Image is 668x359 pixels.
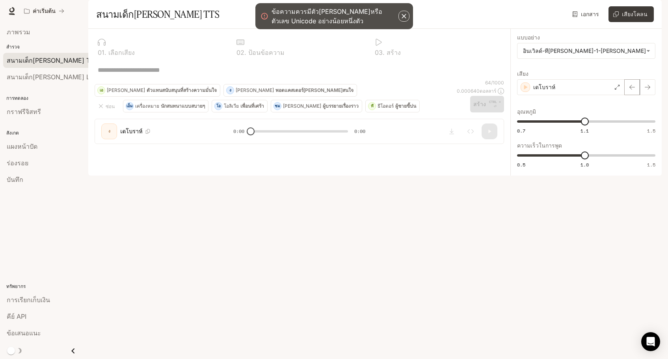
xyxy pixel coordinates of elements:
[383,49,385,56] font: .
[236,87,274,93] font: [PERSON_NAME]
[491,80,493,86] font: /
[96,8,219,20] font: สนามเด็ก[PERSON_NAME] TTS
[127,103,133,108] font: เอ็ม
[641,332,660,351] div: เปิดอินเตอร์คอม Messenger
[517,70,528,77] font: เสียง
[20,3,68,19] button: พื้นที่ทำงานทั้งหมด
[517,161,525,168] font: 0.5
[102,49,104,56] font: 1
[224,103,239,109] font: โอลิเวีย
[95,84,220,97] button: เอ[PERSON_NAME]ตัวแทนสนับสนุนที่สร้างความมั่นใจ
[517,43,655,58] div: อินเวิลด์-ที[PERSON_NAME]-1-[PERSON_NAME]
[622,11,648,17] font: เสียงโคลน
[283,103,321,109] font: [PERSON_NAME]
[533,84,555,90] font: เดโบราห์
[212,100,268,112] button: โอโอลิเวียเพื่อนที่เศร้า
[379,49,383,56] font: 3
[135,103,159,109] font: เครื่องหมาย
[581,11,599,17] font: เอกสาร
[107,87,145,93] font: [PERSON_NAME]
[104,49,106,56] font: .
[371,103,374,108] font: ที
[581,127,589,134] font: 1.1
[517,34,540,41] font: แบบอย่าง
[98,49,102,56] font: 0
[581,161,589,168] font: 1.0
[323,103,359,109] font: ผู้บรรยายเรื่องราว
[647,127,655,134] font: 1.5
[365,100,420,112] button: ทีธีโอดอร์ผู้ชายขี้บ่น
[275,103,280,108] font: ชม
[480,88,496,94] font: ดอลลาร์
[106,103,115,109] font: ซ่อน
[248,49,285,56] font: ป้อนข้อความ
[647,161,655,168] font: 1.5
[571,6,602,22] a: เอกสาร
[100,88,103,92] font: เอ
[395,103,416,109] font: ผู้ชายขี้บ่น
[123,100,208,112] button: เอ็มเครื่องหมายนักสนทนาแบบสบายๆ
[108,49,135,56] font: เลือกเสียง
[240,103,264,109] font: เพื่อนที่เศร้า
[517,127,525,134] font: 0.7
[275,87,354,93] font: พอดแคสเตอร์[PERSON_NAME]สนใจ
[271,100,362,112] button: ชม[PERSON_NAME]ผู้บรรยายเรื่องราว
[378,103,394,109] font: ธีโอดอร์
[95,100,120,112] button: ซ่อน
[523,47,646,54] font: อินเวิลด์-ที[PERSON_NAME]-1-[PERSON_NAME]
[161,103,205,109] font: นักสนทนาแบบสบายๆ
[517,142,562,149] font: ความเร็วในการพูด
[517,108,536,115] font: อุณหภูมิ
[457,88,480,94] font: 0.000640
[244,49,246,56] font: .
[33,7,56,14] font: ค่าเริ่มต้น
[375,49,379,56] font: 0
[240,49,244,56] font: 2
[485,80,491,86] font: 64
[493,80,504,86] font: 1000
[236,49,240,56] font: 0
[387,49,401,56] font: สร้าง
[229,88,231,92] font: ง
[223,84,357,97] button: ง[PERSON_NAME]พอดแคสเตอร์[PERSON_NAME]สนใจ
[608,6,654,22] button: เสียงโคลน
[147,87,217,93] font: ตัวแทนสนับสนุนที่สร้างความมั่นใจ
[216,103,221,108] font: โอ
[272,7,382,25] font: ข้อความควรมีตัว[PERSON_NAME]หรือตัวเลข Unicode อย่างน้อยหนึ่งตัว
